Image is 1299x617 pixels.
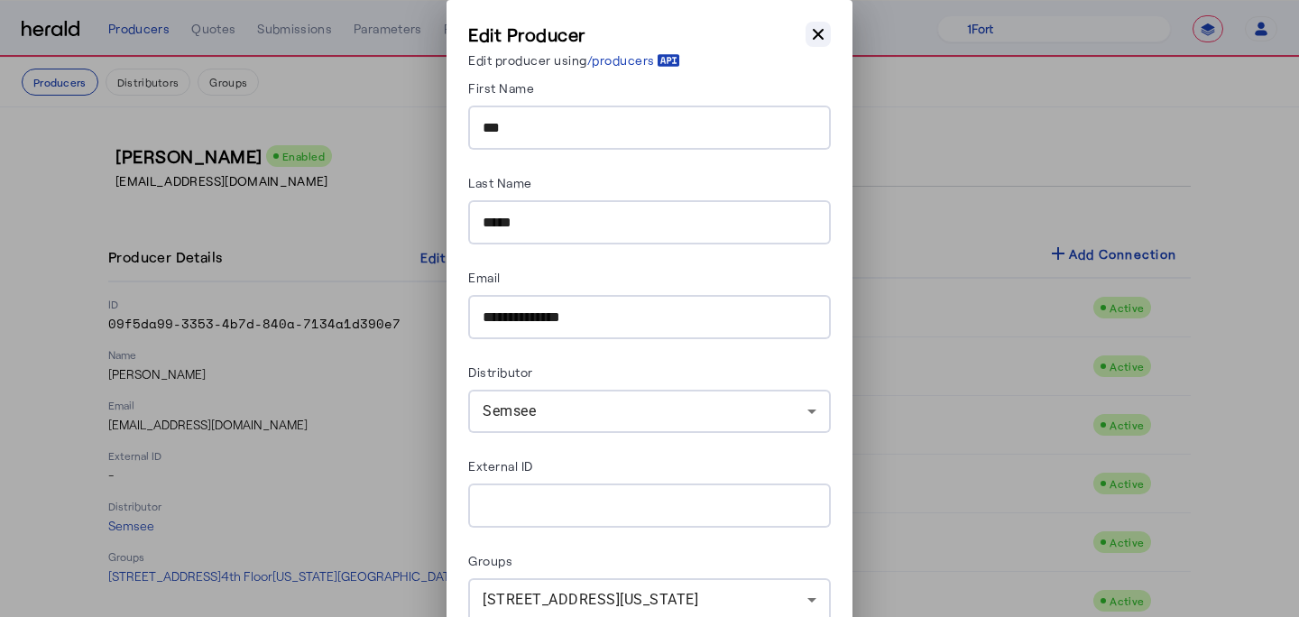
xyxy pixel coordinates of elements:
[468,22,680,47] h3: Edit Producer
[468,270,501,285] label: Email
[468,51,680,69] p: Edit producer using
[468,364,533,380] label: Distributor
[483,402,536,419] span: Semsee
[483,591,698,608] span: [STREET_ADDRESS][US_STATE]
[587,51,681,69] a: /producers
[468,175,532,190] label: Last Name
[468,553,512,568] label: Groups
[468,80,534,96] label: First Name
[468,458,533,474] label: External ID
